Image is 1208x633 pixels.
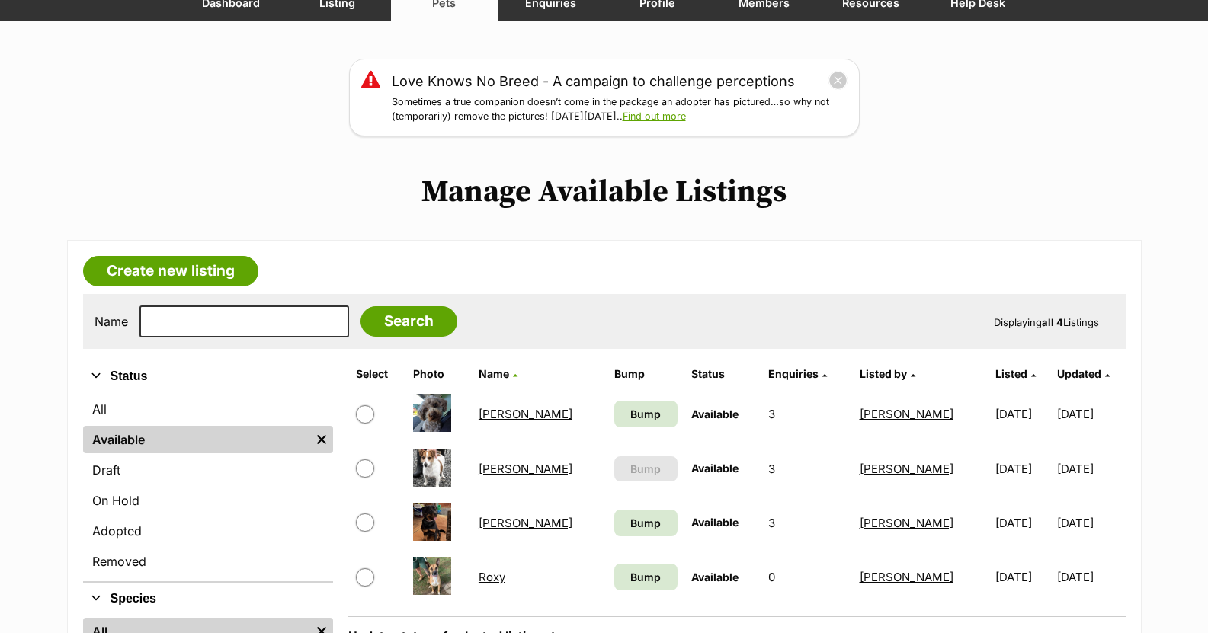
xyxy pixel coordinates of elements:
a: [PERSON_NAME] [860,407,953,421]
input: Search [360,306,457,337]
button: Species [83,589,333,609]
td: 3 [762,388,852,440]
span: translation missing: en.admin.listings.index.attributes.enquiries [768,367,819,380]
strong: all 4 [1042,316,1063,328]
a: [PERSON_NAME] [860,462,953,476]
span: Available [691,516,739,529]
td: [DATE] [989,497,1056,549]
span: Available [691,571,739,583]
a: [PERSON_NAME] [479,407,572,421]
a: Roxy [479,570,505,584]
a: [PERSON_NAME] [860,516,953,530]
td: [DATE] [1057,551,1123,603]
a: Updated [1057,367,1110,380]
p: Sometimes a true companion doesn’t come in the package an adopter has pictured…so why not (tempor... [392,95,848,124]
a: Love Knows No Breed - A campaign to challenge perceptions [392,71,795,91]
a: All [83,395,333,423]
a: [PERSON_NAME] [860,570,953,584]
div: Status [83,392,333,581]
td: 3 [762,497,852,549]
td: [DATE] [1057,497,1123,549]
a: Name [479,367,517,380]
a: Listed by [860,367,915,380]
a: On Hold [83,487,333,514]
a: Listed [995,367,1036,380]
a: Bump [614,510,678,536]
td: 3 [762,443,852,495]
a: Removed [83,548,333,575]
span: Bump [630,461,661,477]
td: [DATE] [1057,443,1123,495]
span: Listed by [860,367,907,380]
td: [DATE] [989,443,1056,495]
a: Available [83,426,310,453]
a: Draft [83,456,333,484]
a: Remove filter [310,426,333,453]
a: Create new listing [83,256,258,286]
span: Bump [630,406,661,422]
td: [DATE] [989,551,1056,603]
a: Bump [614,401,678,427]
a: [PERSON_NAME] [479,462,572,476]
span: Name [479,367,509,380]
a: [PERSON_NAME] [479,516,572,530]
th: Status [685,362,761,386]
span: Listed [995,367,1027,380]
span: Available [691,462,739,475]
th: Bump [608,362,684,386]
span: Bump [630,515,661,531]
th: Photo [407,362,471,386]
span: Bump [630,569,661,585]
span: Displaying Listings [994,316,1099,328]
button: close [828,71,848,90]
a: Adopted [83,517,333,545]
span: Available [691,408,739,420]
span: Updated [1057,367,1101,380]
a: Enquiries [768,367,827,380]
td: [DATE] [989,388,1056,440]
label: Name [95,315,128,328]
td: [DATE] [1057,388,1123,440]
a: Bump [614,564,678,590]
button: Status [83,366,333,386]
th: Select [350,362,405,386]
button: Bump [614,456,678,481]
td: 0 [762,551,852,603]
a: Find out more [623,110,686,122]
